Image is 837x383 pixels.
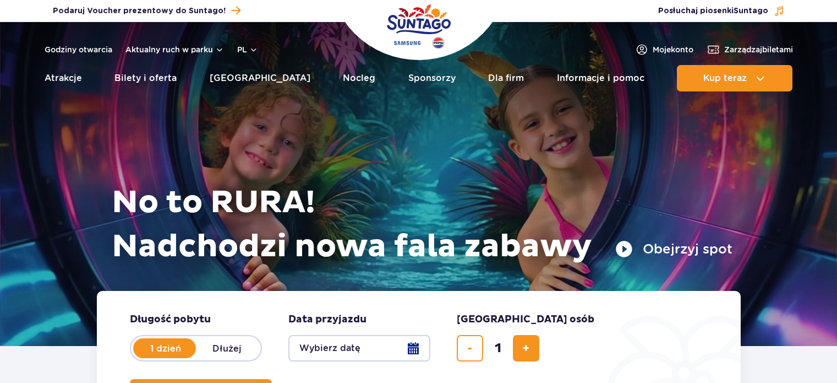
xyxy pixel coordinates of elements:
a: [GEOGRAPHIC_DATA] [210,65,310,91]
button: Wybierz datę [288,335,430,362]
label: Dłużej [196,337,259,360]
button: Obejrzyj spot [615,240,732,258]
span: Posłuchaj piosenki [658,6,768,17]
span: Zarządzaj biletami [724,44,793,55]
button: Posłuchaj piosenkiSuntago [658,6,785,17]
span: Data przyjazdu [288,313,366,326]
a: Atrakcje [45,65,82,91]
span: [GEOGRAPHIC_DATA] osób [457,313,594,326]
button: pl [237,44,258,55]
span: Suntago [734,7,768,15]
span: Długość pobytu [130,313,211,326]
span: Kup teraz [703,73,747,83]
a: Informacje i pomoc [557,65,644,91]
a: Godziny otwarcia [45,44,112,55]
a: Bilety i oferta [114,65,177,91]
button: Aktualny ruch w parku [125,45,224,54]
input: liczba biletów [485,335,511,362]
button: dodaj bilet [513,335,539,362]
a: Zarządzajbiletami [707,43,793,56]
span: Moje konto [653,44,693,55]
h1: No to RURA! Nadchodzi nowa fala zabawy [112,181,732,269]
a: Podaruj Voucher prezentowy do Suntago! [53,3,240,18]
a: Mojekonto [635,43,693,56]
a: Dla firm [488,65,524,91]
span: Podaruj Voucher prezentowy do Suntago! [53,6,226,17]
a: Sponsorzy [408,65,456,91]
button: Kup teraz [677,65,792,91]
label: 1 dzień [134,337,197,360]
button: usuń bilet [457,335,483,362]
a: Nocleg [343,65,375,91]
